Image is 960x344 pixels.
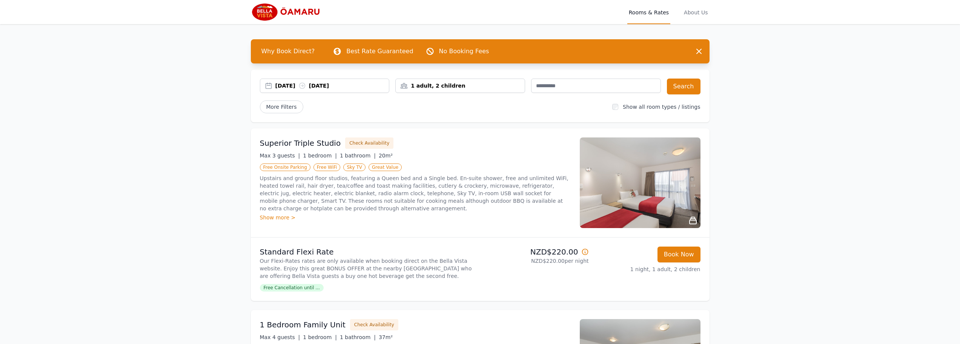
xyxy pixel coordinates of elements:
button: Check Availability [350,319,398,330]
label: Show all room types / listings [623,104,700,110]
span: Great Value [369,164,402,171]
img: Bella Vista Oamaru [251,3,324,21]
button: Book Now [657,247,700,262]
p: Standard Flexi Rate [260,247,477,257]
p: Best Rate Guaranteed [346,47,413,56]
span: Why Book Direct? [255,44,321,59]
span: 20m² [379,153,393,159]
h3: Superior Triple Studio [260,138,341,148]
p: NZD$220.00 [483,247,589,257]
button: Search [667,79,700,94]
span: Free WiFi [313,164,341,171]
span: 1 bathroom | [340,153,376,159]
span: 1 bedroom | [303,153,337,159]
span: Free Onsite Parking [260,164,310,171]
button: Check Availability [345,137,393,149]
p: No Booking Fees [439,47,489,56]
span: Free Cancellation until ... [260,284,324,292]
p: 1 night, 1 adult, 2 children [595,265,700,273]
span: 1 bathroom | [340,334,376,340]
h3: 1 Bedroom Family Unit [260,319,346,330]
span: 1 bedroom | [303,334,337,340]
span: 37m² [379,334,393,340]
p: Upstairs and ground floor studios, featuring a Queen bed and a Single bed. En-suite shower, free ... [260,174,571,212]
span: More Filters [260,100,303,113]
div: [DATE] [DATE] [275,82,389,89]
p: Our Flexi-Rates rates are only available when booking direct on the Bella Vista website. Enjoy th... [260,257,477,280]
span: Sky TV [343,164,366,171]
p: NZD$220.00 per night [483,257,589,265]
div: 1 adult, 2 children [396,82,525,89]
span: Max 3 guests | [260,153,300,159]
span: Max 4 guests | [260,334,300,340]
div: Show more > [260,214,571,221]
